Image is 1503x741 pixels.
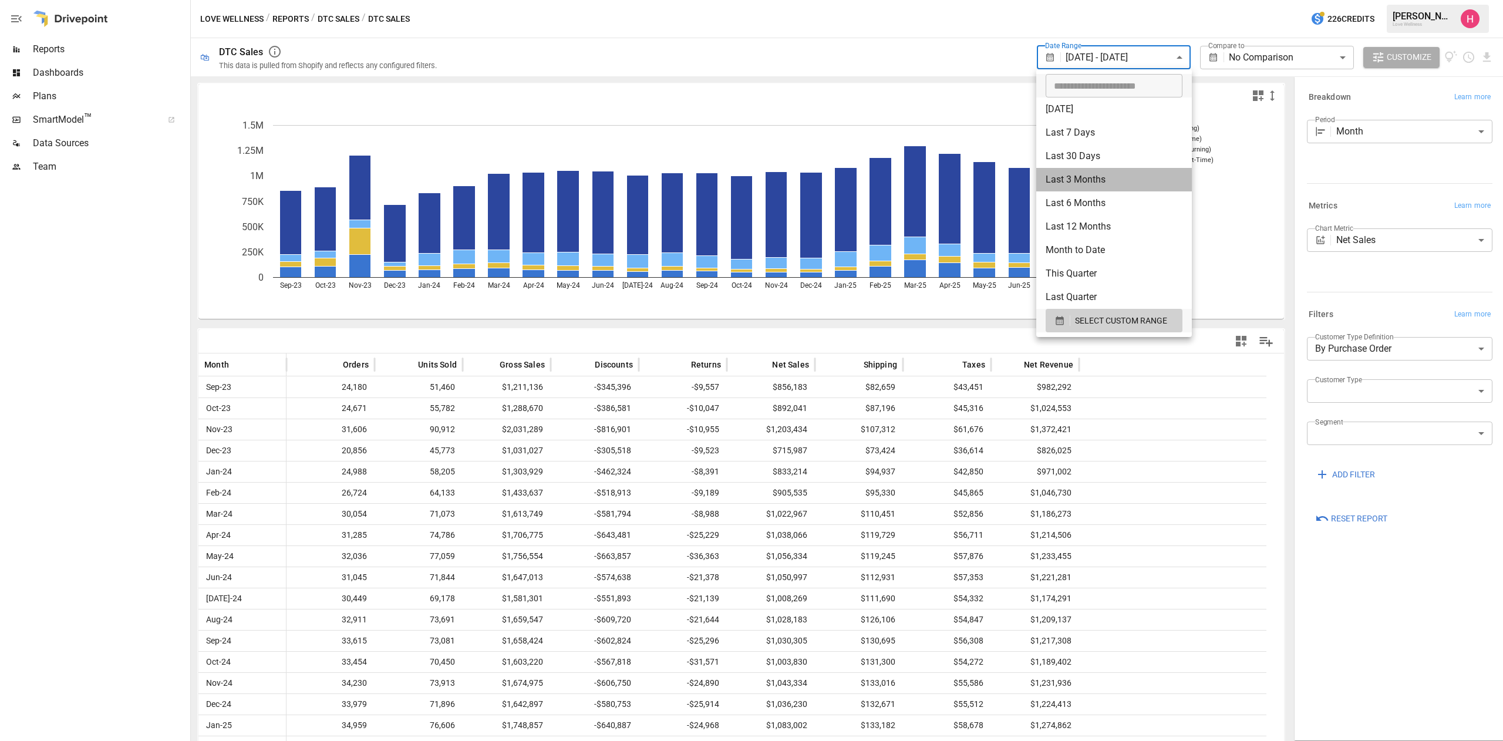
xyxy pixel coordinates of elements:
li: Last 7 Days [1036,121,1192,144]
span: SELECT CUSTOM RANGE [1075,314,1167,328]
li: This Quarter [1036,262,1192,285]
button: SELECT CUSTOM RANGE [1046,309,1182,332]
li: Last Quarter [1036,285,1192,309]
li: Last 6 Months [1036,191,1192,215]
li: Month to Date [1036,238,1192,262]
li: Last 3 Months [1036,168,1192,191]
li: Last 12 Months [1036,215,1192,238]
li: Last 30 Days [1036,144,1192,168]
li: [DATE] [1036,97,1192,121]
